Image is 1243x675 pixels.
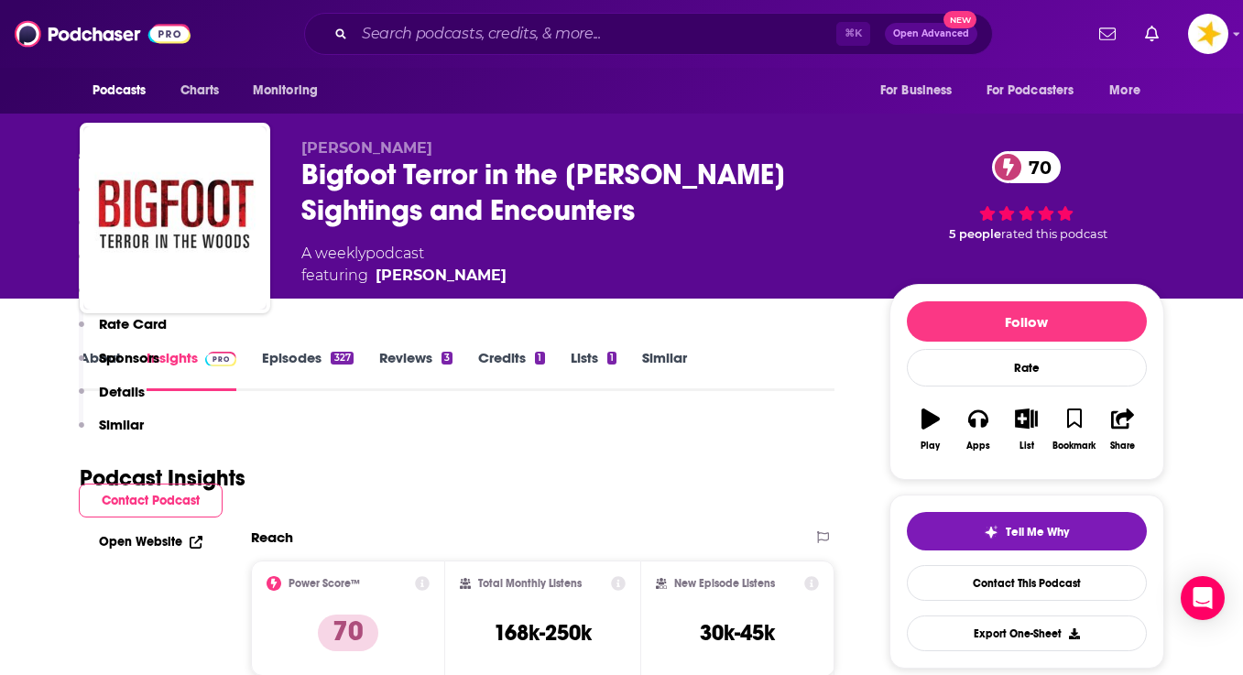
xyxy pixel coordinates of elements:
[1110,441,1135,452] div: Share
[1098,397,1146,463] button: Share
[975,73,1101,108] button: open menu
[301,265,507,287] span: featuring
[99,383,145,400] p: Details
[79,484,223,517] button: Contact Podcast
[535,352,544,365] div: 1
[80,73,170,108] button: open menu
[99,349,159,366] p: Sponsors
[180,78,220,103] span: Charts
[1019,441,1034,452] div: List
[262,349,353,391] a: Episodes327
[966,441,990,452] div: Apps
[1006,525,1069,539] span: Tell Me Why
[1051,397,1098,463] button: Bookmark
[907,615,1147,651] button: Export One-Sheet
[992,151,1061,183] a: 70
[1181,576,1225,620] div: Open Intercom Messenger
[251,528,293,546] h2: Reach
[99,534,202,550] a: Open Website
[1010,151,1061,183] span: 70
[442,352,452,365] div: 3
[331,352,353,365] div: 327
[318,615,378,651] p: 70
[1002,397,1050,463] button: List
[893,29,969,38] span: Open Advanced
[301,243,507,287] div: A weekly podcast
[494,619,592,647] h3: 168k-250k
[169,73,231,108] a: Charts
[1092,18,1123,49] a: Show notifications dropdown
[885,23,977,45] button: Open AdvancedNew
[15,16,191,51] img: Podchaser - Follow, Share and Rate Podcasts
[1138,18,1166,49] a: Show notifications dropdown
[984,525,998,539] img: tell me why sparkle
[987,78,1074,103] span: For Podcasters
[1096,73,1163,108] button: open menu
[379,349,452,391] a: Reviews3
[79,383,145,417] button: Details
[79,349,159,383] button: Sponsors
[642,349,687,391] a: Similar
[907,397,954,463] button: Play
[1188,14,1228,54] button: Show profile menu
[354,19,836,49] input: Search podcasts, credits, & more...
[954,397,1002,463] button: Apps
[880,78,953,103] span: For Business
[700,619,775,647] h3: 30k-45k
[889,139,1164,254] div: 70 5 peoplerated this podcast
[289,577,360,590] h2: Power Score™
[867,73,976,108] button: open menu
[99,416,144,433] p: Similar
[907,349,1147,386] div: Rate
[1052,441,1096,452] div: Bookmark
[240,73,342,108] button: open menu
[304,13,993,55] div: Search podcasts, credits, & more...
[93,78,147,103] span: Podcasts
[607,352,616,365] div: 1
[478,577,582,590] h2: Total Monthly Listens
[949,227,1001,241] span: 5 people
[83,126,267,310] img: Bigfoot Terror in the Woods Sightings and Encounters
[1109,78,1140,103] span: More
[1188,14,1228,54] span: Logged in as Spreaker_Prime
[478,349,544,391] a: Credits1
[921,441,940,452] div: Play
[571,349,616,391] a: Lists1
[376,265,507,287] a: [PERSON_NAME]
[674,577,775,590] h2: New Episode Listens
[1001,227,1107,241] span: rated this podcast
[301,139,432,157] span: [PERSON_NAME]
[79,416,144,450] button: Similar
[253,78,318,103] span: Monitoring
[943,11,976,28] span: New
[907,512,1147,550] button: tell me why sparkleTell Me Why
[1188,14,1228,54] img: User Profile
[836,22,870,46] span: ⌘ K
[907,301,1147,342] button: Follow
[907,565,1147,601] a: Contact This Podcast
